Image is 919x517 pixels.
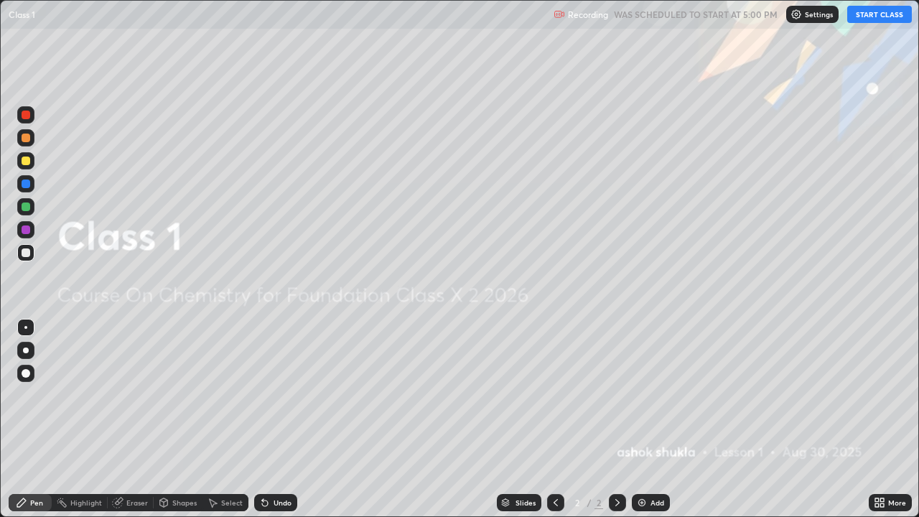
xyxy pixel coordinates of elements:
[650,499,664,506] div: Add
[9,9,35,20] p: Class 1
[568,9,608,20] p: Recording
[554,9,565,20] img: recording.375f2c34.svg
[594,496,603,509] div: 2
[172,499,197,506] div: Shapes
[790,9,802,20] img: class-settings-icons
[805,11,833,18] p: Settings
[274,499,291,506] div: Undo
[587,498,592,507] div: /
[888,499,906,506] div: More
[221,499,243,506] div: Select
[70,499,102,506] div: Highlight
[636,497,648,508] img: add-slide-button
[847,6,912,23] button: START CLASS
[570,498,584,507] div: 2
[126,499,148,506] div: Eraser
[614,8,778,21] h5: WAS SCHEDULED TO START AT 5:00 PM
[516,499,536,506] div: Slides
[30,499,43,506] div: Pen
